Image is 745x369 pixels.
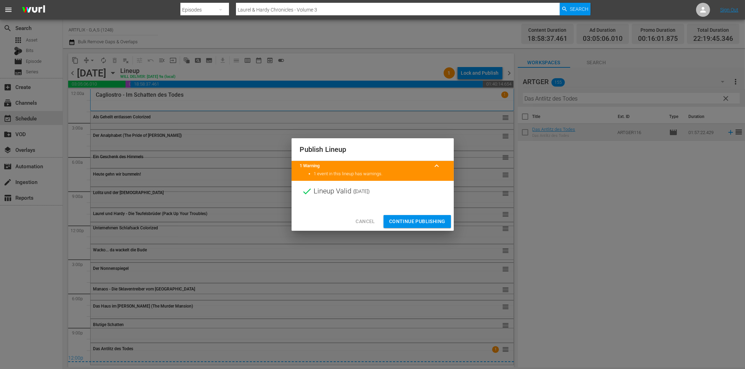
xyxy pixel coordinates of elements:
a: Sign Out [720,7,738,13]
title: 1 Warning [300,163,429,169]
span: Search [570,3,588,15]
button: Continue Publishing [384,215,451,228]
img: ans4CAIJ8jUAAAAAAAAAAAAAAAAAAAAAAAAgQb4GAAAAAAAAAAAAAAAAAAAAAAAAJMjXAAAAAAAAAAAAAAAAAAAAAAAAgAT5G... [17,2,50,18]
span: menu [4,6,13,14]
div: Lineup Valid [292,181,454,202]
span: Cancel [356,217,375,226]
span: keyboard_arrow_up [433,162,441,170]
button: keyboard_arrow_up [429,157,445,174]
span: Continue Publishing [389,217,445,226]
li: 1 event in this lineup has warnings. [314,171,445,177]
span: ( [DATE] ) [353,186,370,197]
button: Cancel [350,215,380,228]
h2: Publish Lineup [300,144,445,155]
